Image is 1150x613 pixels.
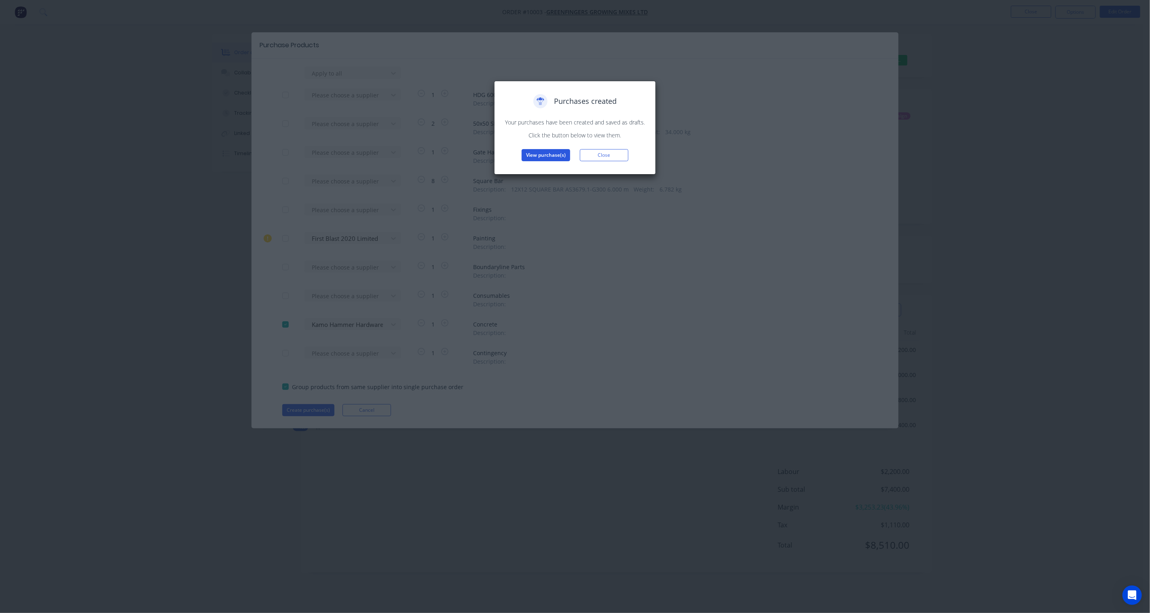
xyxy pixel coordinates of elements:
div: Open Intercom Messenger [1123,586,1142,605]
p: Click the button below to view them. [503,131,647,139]
p: Your purchases have been created and saved as drafts. [503,118,647,126]
button: View purchase(s) [522,149,570,161]
button: Close [580,149,628,161]
span: Purchases created [554,96,617,107]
